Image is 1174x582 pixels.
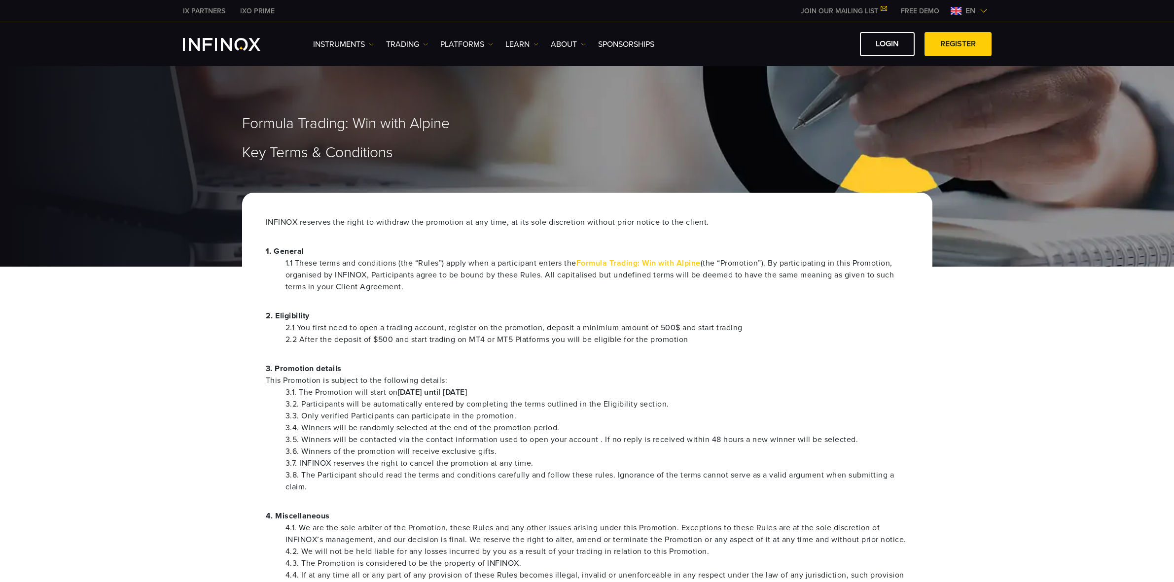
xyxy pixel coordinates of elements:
li: 3.7. INFINOX reserves the right to cancel the promotion at any time. [285,457,909,469]
li: 3.3. Only verified Participants can participate in the promotion. [285,410,909,422]
p: 2. Eligibility [266,310,909,322]
a: ABOUT [551,38,586,50]
li: 4.3. The Promotion is considered to be the property of INFINOX. [285,557,909,569]
li: 1.1 These terms and conditions (the “Rules”) apply when a participant enters the (the “Promotion”... [285,257,909,293]
a: SPONSORSHIPS [598,38,654,50]
p: 3. Promotion details [266,363,909,386]
a: Formula Trading: Win with Alpine [576,258,701,268]
a: Instruments [313,38,374,50]
li: 4.1. We are the sole arbiter of the Promotion, these Rules and any other issues arising under thi... [285,522,909,546]
li: 3.6. Winners of the promotion will receive exclusive gifts. [285,445,909,457]
h1: Key Terms & Conditions [242,145,932,161]
li: 3.1. The Promotion will start on [285,386,909,398]
li: 3.8. The Participant should read the terms and conditions carefully and follow these rules. Ignor... [285,469,909,493]
a: PLATFORMS [440,38,493,50]
li: 2.2 After the deposit of $500 and start trading on MT4 or MT5 Platforms you will be eligible for ... [285,334,909,345]
a: INFINOX [176,6,233,16]
p: 4. Miscellaneous [266,510,909,522]
a: REGISTER [925,32,992,56]
span: en [961,5,980,17]
li: 3.4. Winners will be randomly selected at the end of the promotion period. [285,422,909,434]
span: Formula Trading: Win with Alpine [242,115,450,133]
p: 1. General [266,245,909,257]
li: 4.2. We will not be held liable for any losses incurred by you as a result of your trading in rel... [285,546,909,557]
a: TRADING [386,38,428,50]
a: INFINOX Logo [183,38,284,51]
a: LOGIN [860,32,915,56]
a: INFINOX [233,6,282,16]
li: 3.5. Winners will be contacted via the contact information used to open your account . If no repl... [285,434,909,445]
a: JOIN OUR MAILING LIST [793,7,893,15]
strong: [DATE] until [DATE] [398,387,467,397]
li: 3.2. Participants will be automatically entered by completing the terms outlined in the Eligibili... [285,398,909,410]
ul: INFINOX reserves the right to withdraw the promotion at any time, at its sole discretion without ... [266,216,909,228]
a: INFINOX MENU [893,6,947,16]
span: This Promotion is subject to the following details: [266,375,909,386]
li: 2.1 You first need to open a trading account, register on the promotion, deposit a minimium amoun... [285,322,909,334]
a: Learn [505,38,538,50]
